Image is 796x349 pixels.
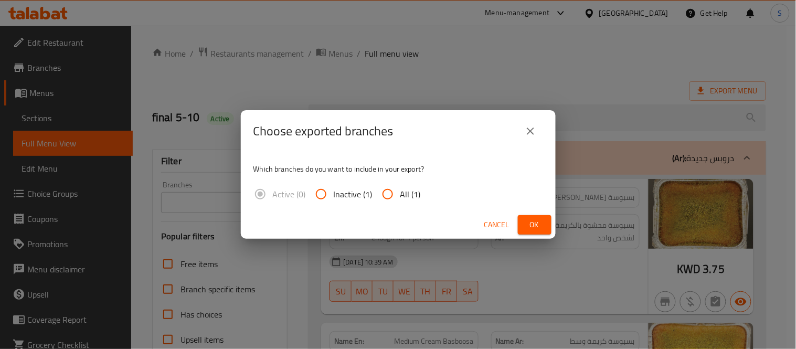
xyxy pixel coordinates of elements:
p: Which branches do you want to include in your export? [253,164,543,174]
span: All (1) [400,188,421,200]
span: Inactive (1) [334,188,373,200]
h2: Choose exported branches [253,123,394,140]
button: close [518,119,543,144]
button: Cancel [480,215,514,235]
span: Ok [526,218,543,231]
span: Cancel [484,218,510,231]
span: Active (0) [273,188,306,200]
button: Ok [518,215,551,235]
